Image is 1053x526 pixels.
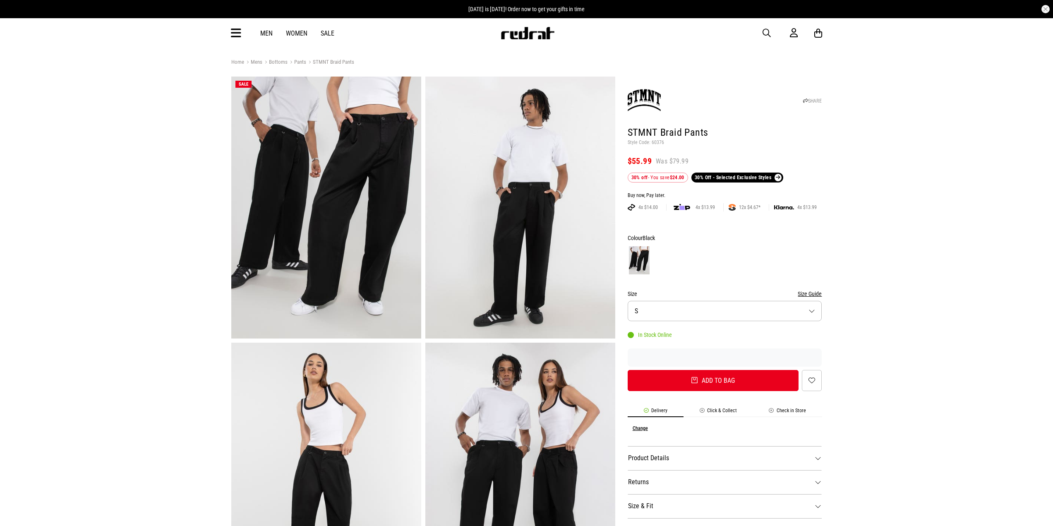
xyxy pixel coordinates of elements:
[260,29,273,37] a: Men
[628,446,822,470] dt: Product Details
[635,307,638,315] span: S
[628,173,688,183] div: - You save
[306,59,354,67] a: STMNT Braid Pants
[231,77,421,339] img: Stmnt Braid Pants in Black
[628,353,822,362] iframe: Customer reviews powered by Trustpilot
[729,204,736,211] img: SPLITPAY
[774,205,794,210] img: KLARNA
[794,204,820,211] span: 4x $13.99
[628,139,822,146] p: Style Code: 60376
[656,157,688,166] span: Was $79.99
[628,84,661,117] img: STMNT
[670,175,684,180] b: $24.00
[635,204,661,211] span: 4x $14.00
[500,27,555,39] img: Redrat logo
[674,203,690,211] img: zip
[628,126,822,139] h1: STMNT Braid Pants
[629,246,650,274] img: Black
[628,301,822,321] button: S
[628,204,635,211] img: AFTERPAY
[425,77,615,339] img: Stmnt Braid Pants in Black
[691,173,783,183] a: 30% Off - Selected Exclusive Styles
[628,408,684,417] li: Delivery
[803,98,822,104] a: SHARE
[633,425,648,431] button: Change
[798,289,822,299] button: Size Guide
[468,6,585,12] span: [DATE] is [DATE]! Order now to get your gifts in time
[736,204,764,211] span: 12x $4.67*
[321,29,334,37] a: Sale
[288,59,306,67] a: Pants
[628,233,822,243] div: Colour
[286,29,307,37] a: Women
[684,408,753,417] li: Click & Collect
[231,59,244,65] a: Home
[628,370,799,391] button: Add to bag
[631,175,648,180] b: 30% off
[628,470,822,494] dt: Returns
[628,494,822,518] dt: Size & Fit
[262,59,288,67] a: Bottoms
[239,82,248,87] span: SALE
[628,289,822,299] div: Size
[244,59,262,67] a: Mens
[753,408,822,417] li: Check in Store
[628,331,672,338] div: In Stock Online
[628,156,652,166] span: $55.99
[692,204,718,211] span: 4x $13.99
[643,235,655,241] span: Black
[628,192,822,199] div: Buy now, Pay later.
